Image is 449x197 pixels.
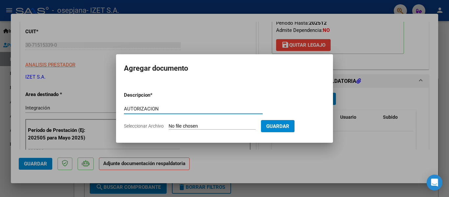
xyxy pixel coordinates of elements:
span: Guardar [266,123,289,129]
p: Descripcion [124,91,184,99]
span: Seleccionar Archivo [124,123,164,129]
h2: Agregar documento [124,62,325,75]
button: Guardar [261,120,295,132]
div: Open Intercom Messenger [427,175,442,190]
